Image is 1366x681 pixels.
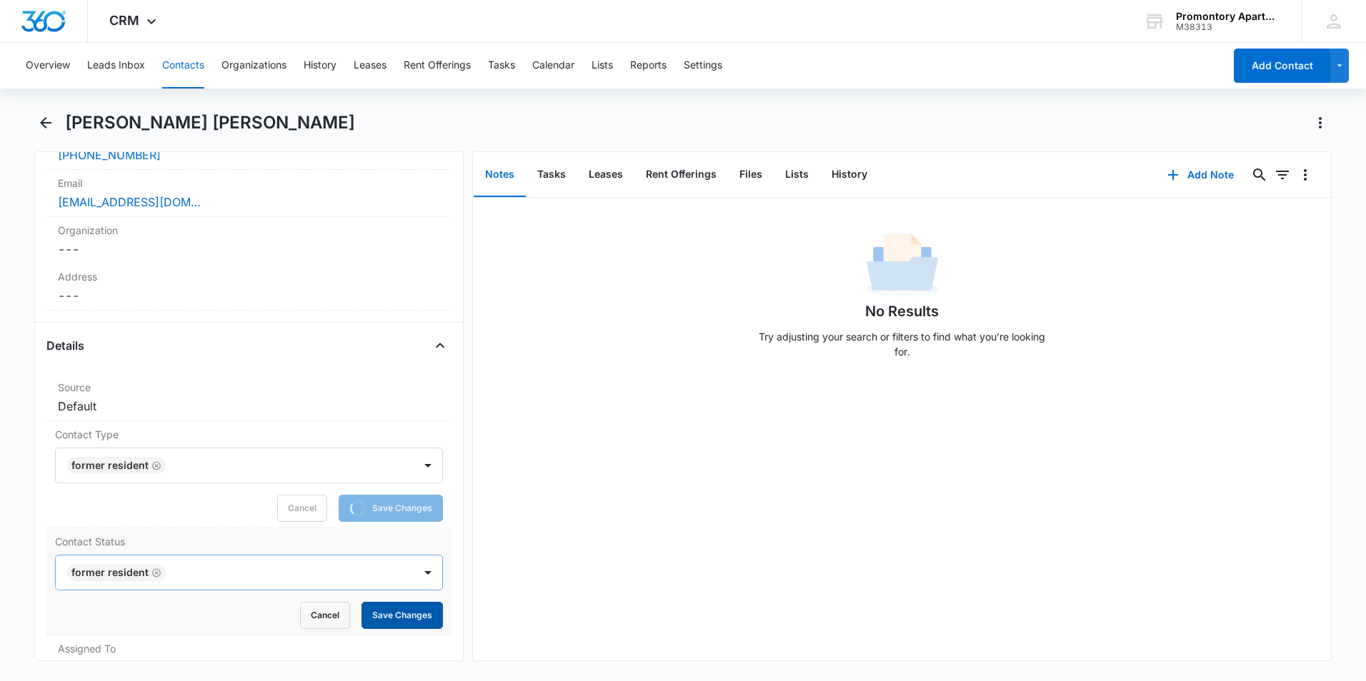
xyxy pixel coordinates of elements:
label: Organization [58,223,440,238]
div: Address--- [46,263,452,311]
div: Email[EMAIL_ADDRESS][DOMAIN_NAME] [46,170,452,217]
button: Actions [1309,111,1332,134]
button: Files [728,153,774,197]
label: Contact Type [55,427,443,442]
div: Former Resident [71,460,149,470]
div: Remove Former Resident [149,460,161,470]
label: Source [58,380,440,395]
button: Rent Offerings [634,153,728,197]
label: Assigned To [58,641,440,656]
a: [PHONE_NUMBER] [58,146,161,163]
button: Back [34,111,56,134]
span: CRM [109,13,139,28]
button: Rent Offerings [404,43,471,89]
button: Lists [592,43,613,89]
label: Email [58,176,440,191]
button: Add Note [1153,158,1248,192]
button: History [820,153,879,197]
button: Cancel [300,602,350,629]
button: Contacts [162,43,204,89]
div: Organization--- [46,217,452,263]
h1: [PERSON_NAME] [PERSON_NAME] [65,112,355,133]
button: Add Contact [1234,49,1330,83]
button: Notes [474,153,526,197]
dd: --- [58,659,440,676]
img: No Data [867,229,938,301]
div: SourceDefault [46,374,452,421]
button: Tasks [488,43,515,89]
p: Try adjusting your search or filters to find what you’re looking for. [752,329,1052,359]
button: Search... [1248,163,1271,186]
h1: No Results [865,301,939,322]
button: Overview [26,43,70,89]
div: Remove Former Resident [149,567,161,577]
div: account name [1176,11,1280,22]
div: Former Resident [71,567,149,577]
button: Lists [774,153,820,197]
button: Leads Inbox [87,43,145,89]
button: Settings [684,43,722,89]
button: Organizations [221,43,286,89]
button: History [304,43,336,89]
button: Save Changes [362,602,443,629]
button: Close [429,334,452,357]
button: Overflow Menu [1294,163,1317,186]
a: [EMAIL_ADDRESS][DOMAIN_NAME] [58,193,201,211]
button: Filters [1271,163,1294,186]
dd: --- [58,287,440,304]
h4: Details [46,337,84,354]
button: Reports [630,43,667,89]
label: Address [58,269,440,284]
button: Leases [354,43,387,89]
button: Leases [577,153,634,197]
button: Calendar [532,43,574,89]
div: account id [1176,22,1280,32]
label: Contact Status [55,534,443,549]
dd: --- [58,241,440,258]
dd: Default [58,398,440,415]
button: Tasks [526,153,577,197]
